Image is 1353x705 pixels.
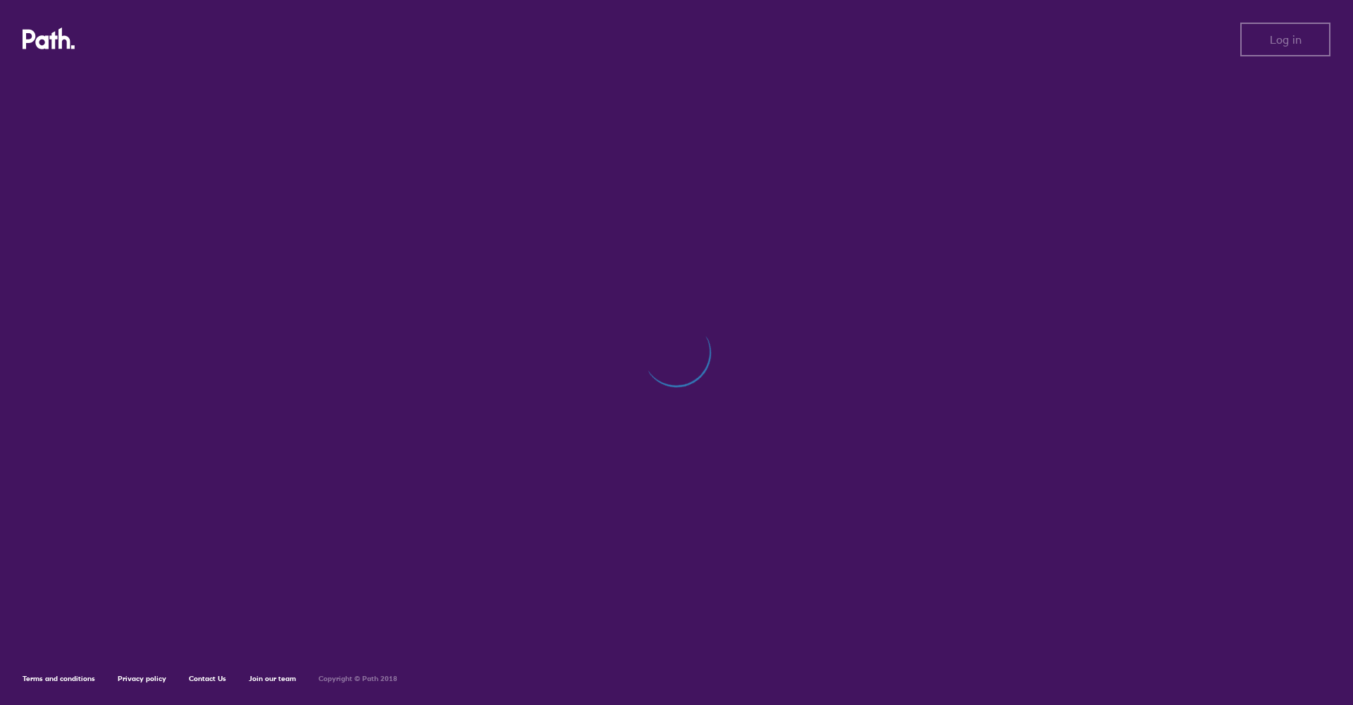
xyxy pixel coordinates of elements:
[189,674,226,683] a: Contact Us
[319,675,397,683] h6: Copyright © Path 2018
[249,674,296,683] a: Join our team
[1270,33,1302,46] span: Log in
[23,674,95,683] a: Terms and conditions
[1240,23,1330,56] button: Log in
[118,674,166,683] a: Privacy policy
